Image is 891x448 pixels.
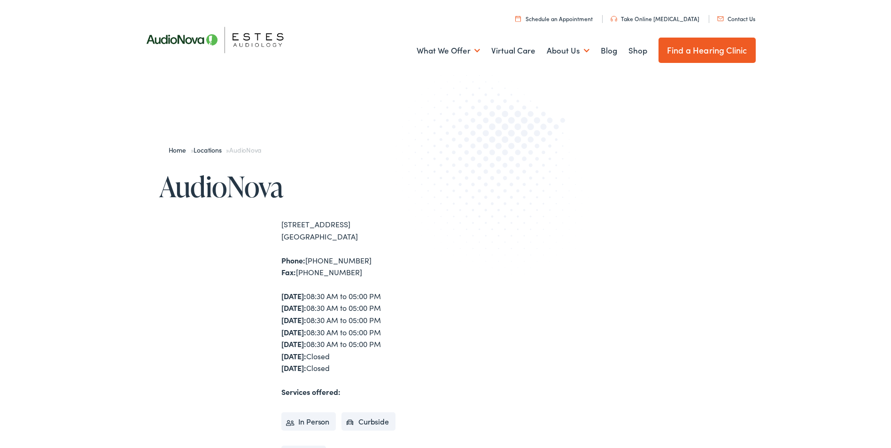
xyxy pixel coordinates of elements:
a: Find a Hearing Clinic [659,38,756,63]
h1: AudioNova [159,171,446,202]
a: Take Online [MEDICAL_DATA] [611,15,699,23]
strong: [DATE]: [281,291,306,301]
a: What We Offer [417,33,480,68]
strong: [DATE]: [281,302,306,313]
strong: Phone: [281,255,305,265]
a: Virtual Care [491,33,535,68]
span: AudioNova [229,145,261,154]
a: Schedule an Appointment [515,15,593,23]
span: » » [169,145,262,154]
strong: [DATE]: [281,351,306,361]
a: About Us [547,33,589,68]
strong: [DATE]: [281,339,306,349]
strong: [DATE]: [281,363,306,373]
img: utility icon [717,16,724,21]
li: In Person [281,412,336,431]
strong: Fax: [281,267,296,277]
strong: Services offered: [281,386,341,397]
a: Shop [628,33,647,68]
strong: [DATE]: [281,315,306,325]
img: utility icon [611,16,617,22]
div: [PHONE_NUMBER] [PHONE_NUMBER] [281,255,446,278]
div: 08:30 AM to 05:00 PM 08:30 AM to 05:00 PM 08:30 AM to 05:00 PM 08:30 AM to 05:00 PM 08:30 AM to 0... [281,290,446,374]
a: Blog [601,33,617,68]
strong: [DATE]: [281,327,306,337]
div: [STREET_ADDRESS] [GEOGRAPHIC_DATA] [281,218,446,242]
li: Curbside [341,412,395,431]
a: Contact Us [717,15,755,23]
a: Home [169,145,191,154]
img: utility icon [515,15,521,22]
a: Locations [194,145,226,154]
